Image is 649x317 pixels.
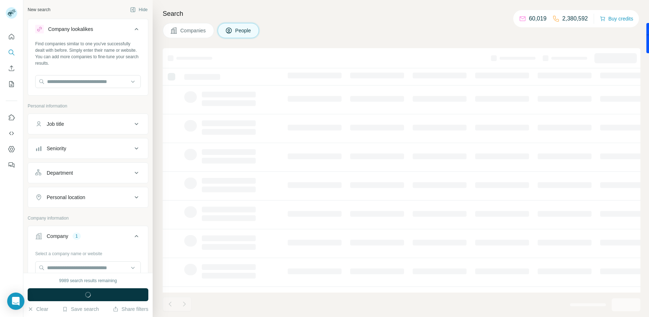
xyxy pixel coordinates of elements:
div: Personal location [47,194,85,201]
button: Quick start [6,30,17,43]
div: Seniority [47,145,66,152]
button: Use Surfe on LinkedIn [6,111,17,124]
button: Seniority [28,140,148,157]
p: Personal information [28,103,148,109]
div: Find companies similar to one you've successfully dealt with before. Simply enter their name or w... [35,41,141,66]
button: Save search [62,305,99,313]
button: Hide [125,4,153,15]
button: Personal location [28,189,148,206]
div: Job title [47,120,64,128]
p: 60,019 [529,14,547,23]
button: Enrich CSV [6,62,17,75]
div: 1 [73,233,81,239]
div: Department [47,169,73,176]
button: Clear [28,305,48,313]
button: Department [28,164,148,182]
div: Select a company name or website [35,248,141,257]
div: Company [47,233,68,240]
button: Use Surfe API [6,127,17,140]
button: Company1 [28,228,148,248]
button: Share filters [113,305,148,313]
p: 2,380,592 [562,14,588,23]
div: New search [28,6,50,13]
button: Feedback [6,158,17,171]
button: Job title [28,115,148,133]
button: Dashboard [6,143,17,156]
button: Buy credits [600,14,633,24]
h4: Search [163,9,640,19]
p: Company information [28,215,148,221]
button: Search [6,46,17,59]
div: Company lookalikes [48,26,93,33]
div: 9989 search results remaining [59,277,117,284]
div: Open Intercom Messenger [7,293,24,310]
span: Companies [180,27,207,34]
button: Company lookalikes [28,20,148,41]
button: My lists [6,78,17,91]
span: People [235,27,252,34]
